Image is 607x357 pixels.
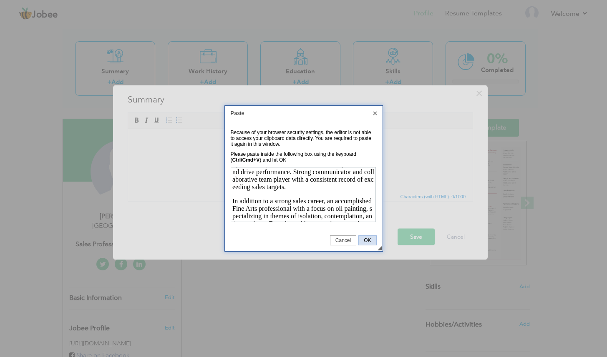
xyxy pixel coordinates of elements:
[359,237,376,243] span: OK
[231,130,373,147] div: Because of your browser security settings, the editor is not able to access your clipboard data d...
[232,157,260,163] strong: Ctrl/Cmd+V
[231,151,373,163] div: Please paste inside the following box using the keyboard ( ) and hit OK
[231,127,377,225] div: General
[1,30,143,105] p: In addition to a strong sales career, an accomplished Fine Arts professional with a focus on oil ...
[330,235,356,245] a: Cancel
[330,237,356,243] span: Cancel
[378,246,382,250] div: Resize
[231,167,376,222] iframe: Paste Area
[225,106,383,120] div: Paste
[358,235,376,245] a: OK
[371,110,379,117] a: Close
